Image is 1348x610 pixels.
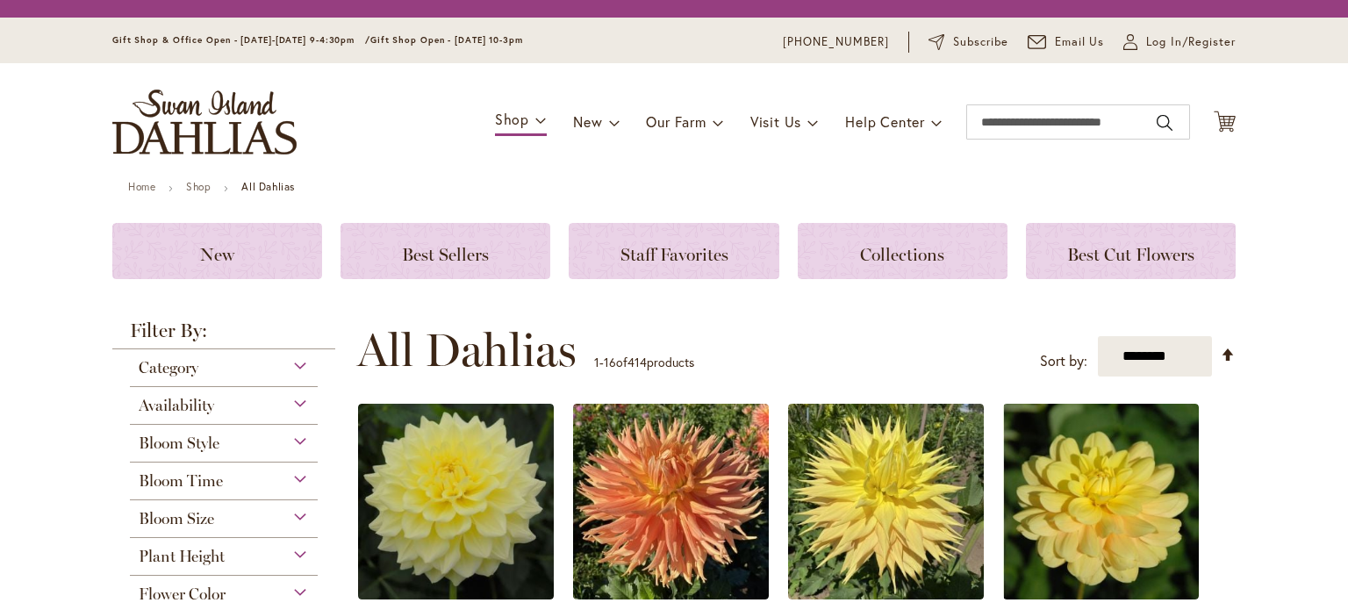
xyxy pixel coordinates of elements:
[139,585,226,604] span: Flower Color
[139,471,223,491] span: Bloom Time
[139,358,198,377] span: Category
[1028,33,1105,51] a: Email Us
[402,244,489,265] span: Best Sellers
[1040,345,1087,377] label: Sort by:
[573,112,602,131] span: New
[1003,404,1199,599] img: AHOY MATEY
[341,223,550,279] a: Best Sellers
[358,586,554,603] a: A-Peeling
[139,396,214,415] span: Availability
[358,404,554,599] img: A-Peeling
[186,180,211,193] a: Shop
[1055,33,1105,51] span: Email Us
[139,434,219,453] span: Bloom Style
[200,244,234,265] span: New
[929,33,1008,51] a: Subscribe
[860,244,944,265] span: Collections
[594,354,599,370] span: 1
[1026,223,1236,279] a: Best Cut Flowers
[798,223,1007,279] a: Collections
[128,180,155,193] a: Home
[788,586,984,603] a: AC Jeri
[495,110,529,128] span: Shop
[1123,33,1236,51] a: Log In/Register
[1003,586,1199,603] a: AHOY MATEY
[569,223,778,279] a: Staff Favorites
[112,90,297,154] a: store logo
[953,33,1008,51] span: Subscribe
[1146,33,1236,51] span: Log In/Register
[573,404,769,599] img: AC BEN
[604,354,616,370] span: 16
[788,404,984,599] img: AC Jeri
[1067,244,1194,265] span: Best Cut Flowers
[646,112,706,131] span: Our Farm
[139,547,225,566] span: Plant Height
[112,321,335,349] strong: Filter By:
[112,34,370,46] span: Gift Shop & Office Open - [DATE]-[DATE] 9-4:30pm /
[1157,109,1172,137] button: Search
[139,509,214,528] span: Bloom Size
[241,180,295,193] strong: All Dahlias
[620,244,728,265] span: Staff Favorites
[573,586,769,603] a: AC BEN
[627,354,647,370] span: 414
[594,348,694,377] p: - of products
[783,33,889,51] a: [PHONE_NUMBER]
[750,112,801,131] span: Visit Us
[357,324,577,377] span: All Dahlias
[370,34,523,46] span: Gift Shop Open - [DATE] 10-3pm
[845,112,925,131] span: Help Center
[112,223,322,279] a: New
